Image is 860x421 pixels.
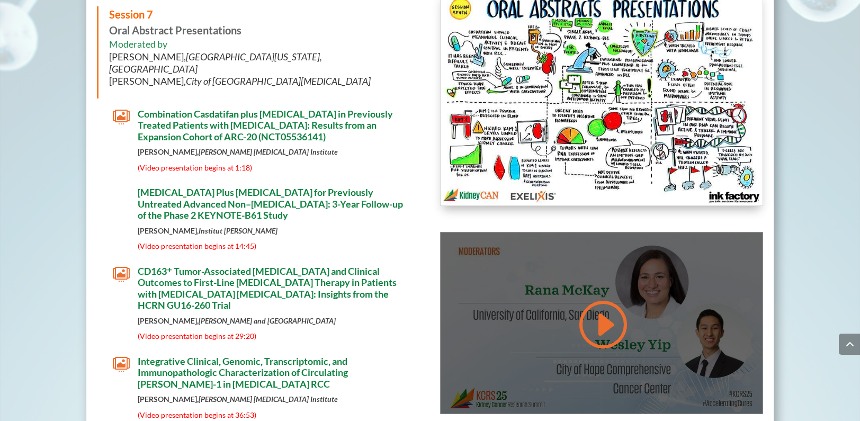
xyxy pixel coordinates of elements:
span: CD163⁺ Tumor-Associated [MEDICAL_DATA] and Clinical Outcomes to First-Line [MEDICAL_DATA] Therapy... [138,265,397,311]
span: Session 7 [109,8,153,21]
span:  [113,266,130,283]
em: Institut [199,226,222,235]
span:  [113,356,130,373]
em: City of [GEOGRAPHIC_DATA][MEDICAL_DATA] [186,75,371,87]
strong: Oral Abstract Presentations [109,8,241,37]
em: [GEOGRAPHIC_DATA][US_STATE], [GEOGRAPHIC_DATA] [109,51,322,75]
strong: [PERSON_NAME], [138,226,277,235]
span: [PERSON_NAME], [109,75,371,87]
h6: Moderated by [109,38,409,93]
em: [PERSON_NAME] [MEDICAL_DATA] Institute [199,147,338,156]
span: (Video presentation begins at 1:18) [138,163,252,172]
em: [PERSON_NAME] [MEDICAL_DATA] Institute [199,395,338,404]
strong: [PERSON_NAME], [138,147,338,156]
span: (Video presentation begins at 36:53) [138,410,256,419]
em: [PERSON_NAME] [224,226,277,235]
span: (Video presentation begins at 29:20) [138,332,256,341]
em: [PERSON_NAME] and [GEOGRAPHIC_DATA] [199,316,336,325]
span: Combination Casdatifan plus [MEDICAL_DATA] in Previously Treated Patients with [MEDICAL_DATA]: Re... [138,108,393,142]
span:  [113,187,130,204]
strong: [PERSON_NAME], [138,316,336,325]
strong: [PERSON_NAME], [138,395,338,404]
span: [PERSON_NAME], [109,51,322,75]
span: [MEDICAL_DATA] Plus [MEDICAL_DATA] for Previously Untreated Advanced Non–[MEDICAL_DATA]: 3-Year F... [138,186,403,221]
span:  [113,109,130,126]
span: Integrative Clinical, Genomic, Transcriptomic, and Immunopathologic Characterization of Circulati... [138,355,348,390]
span: (Video presentation begins at 14:45) [138,241,256,250]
